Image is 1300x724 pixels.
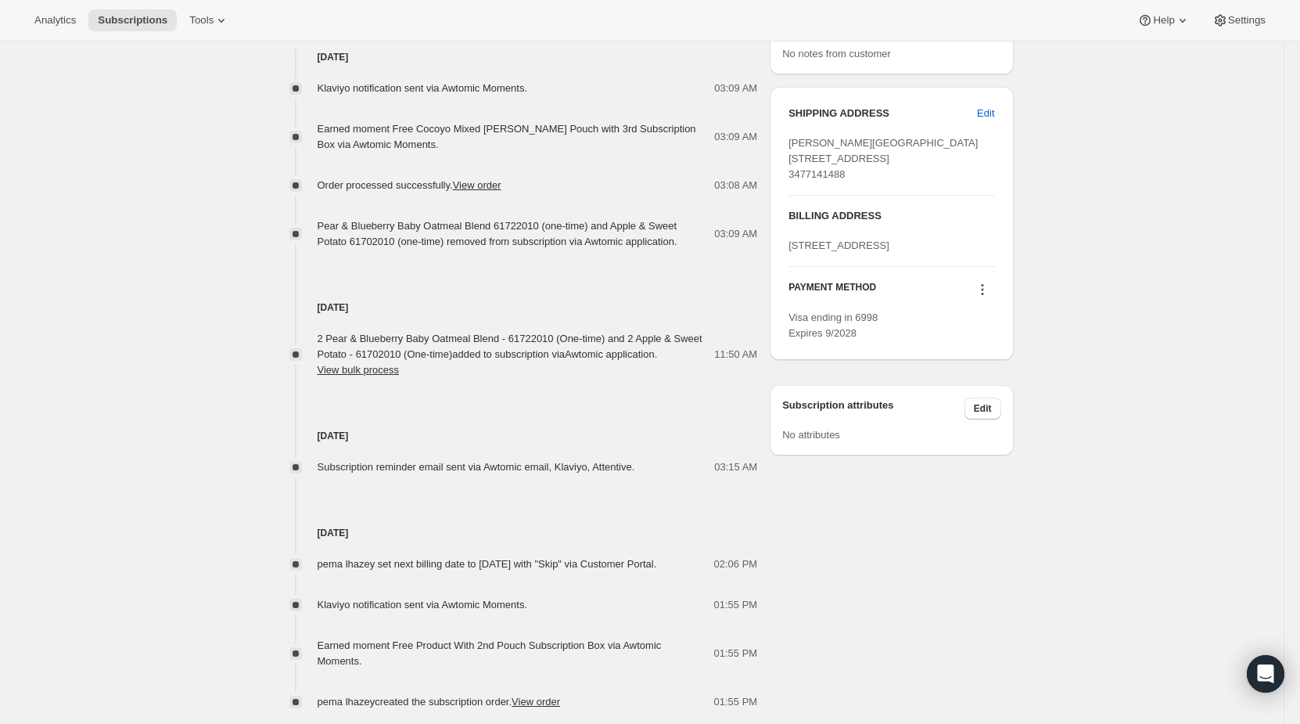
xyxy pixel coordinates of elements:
[977,106,994,121] span: Edit
[788,106,977,121] h3: SHIPPING ADDRESS
[189,14,214,27] span: Tools
[318,220,677,247] span: Pear & Blueberry Baby Oatmeal Blend 61722010 (one-time) and Apple & Sweet Potato 61702010 (one-ti...
[98,14,167,27] span: Subscriptions
[318,179,501,191] span: Order processed successfully.
[782,48,891,59] span: No notes from customer
[318,558,657,570] span: pema lhazey set next billing date to [DATE] with "Skip" via Customer Portal.
[788,137,978,180] span: [PERSON_NAME][GEOGRAPHIC_DATA][STREET_ADDRESS] 3477141488
[318,599,528,611] span: Klaviyo notification sent via Awtomic Moments.
[788,240,889,251] span: [STREET_ADDRESS]
[714,129,757,145] span: 03:09 AM
[318,696,561,708] span: pema lhazey created the subscription order.
[271,428,758,444] h4: [DATE]
[1228,14,1266,27] span: Settings
[714,226,757,242] span: 03:09 AM
[318,123,696,150] span: Earned moment Free Cocoyo Mixed [PERSON_NAME] Pouch with 3rd Subscription Box via Awtomic Moments.
[25,9,85,31] button: Analytics
[1247,655,1284,693] div: Open Intercom Messenger
[714,694,758,710] span: 01:55 PM
[318,639,662,667] span: Earned moment Free Product With 2nd Pouch Subscription Box via Awtomic Moments.
[271,300,758,315] h4: [DATE]
[714,347,757,362] span: 11:50 AM
[271,525,758,541] h4: [DATE]
[782,398,964,420] h3: Subscription attributes
[714,557,758,572] span: 02:06 PM
[714,459,757,475] span: 03:15 AM
[1128,9,1199,31] button: Help
[318,333,702,376] span: 2 Pear & Blueberry Baby Oatmeal Blend - 61722010 (One-time) and 2 Apple & Sweet Potato - 61702010...
[453,179,501,191] a: View order
[968,101,1004,126] button: Edit
[318,461,635,473] span: Subscription reminder email sent via Awtomic email, Klaviyo, Attentive.
[788,281,876,302] h3: PAYMENT METHOD
[180,9,239,31] button: Tools
[271,49,758,65] h4: [DATE]
[964,398,1001,420] button: Edit
[512,696,560,708] a: View order
[318,82,528,94] span: Klaviyo notification sent via Awtomic Moments.
[88,9,177,31] button: Subscriptions
[714,178,757,193] span: 03:08 AM
[782,429,840,441] span: No attributes
[714,81,757,96] span: 03:09 AM
[714,597,758,613] span: 01:55 PM
[1203,9,1275,31] button: Settings
[714,646,758,661] span: 01:55 PM
[788,312,878,339] span: Visa ending in 6998 Expires 9/2028
[318,364,400,376] button: View bulk process
[974,402,992,415] span: Edit
[34,14,76,27] span: Analytics
[1153,14,1174,27] span: Help
[788,208,994,224] h3: BILLING ADDRESS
